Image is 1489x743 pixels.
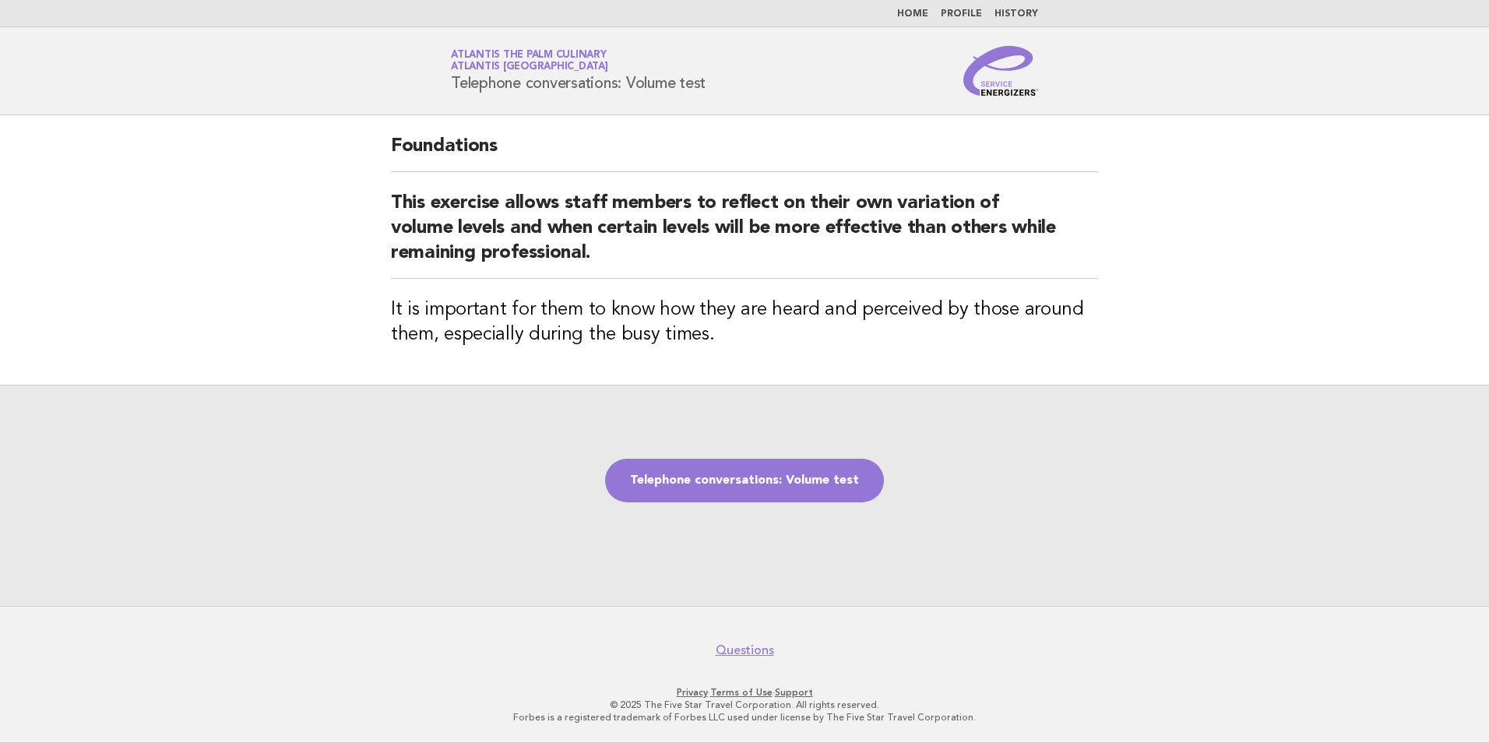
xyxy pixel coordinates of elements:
a: History [994,9,1038,19]
img: Service Energizers [963,46,1038,96]
p: Forbes is a registered trademark of Forbes LLC used under license by The Five Star Travel Corpora... [268,711,1221,724]
a: Profile [941,9,982,19]
a: Terms of Use [710,687,773,698]
h2: This exercise allows staff members to reflect on their own variation of volume levels and when ce... [391,191,1098,279]
h1: Telephone conversations: Volume test [451,51,706,91]
a: Atlantis The Palm CulinaryAtlantis [GEOGRAPHIC_DATA] [451,50,608,72]
p: · · [268,686,1221,699]
a: Support [775,687,813,698]
a: Questions [716,643,774,658]
h2: Foundations [391,134,1098,172]
a: Home [897,9,928,19]
a: Telephone conversations: Volume test [605,459,884,502]
a: Privacy [677,687,708,698]
p: © 2025 The Five Star Travel Corporation. All rights reserved. [268,699,1221,711]
h3: It is important for them to know how they are heard and perceived by those around them, especiall... [391,298,1098,347]
span: Atlantis [GEOGRAPHIC_DATA] [451,62,608,72]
